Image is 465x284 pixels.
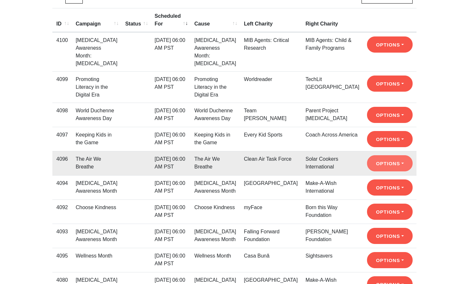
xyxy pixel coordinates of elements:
[190,151,240,175] td: The Air We Breathe
[151,248,190,272] td: [DATE] 06:00 AM PST
[190,224,240,248] td: [MEDICAL_DATA] Awareness Month
[151,71,190,103] td: [DATE] 06:00 AM PST
[306,37,351,51] a: MIB Agents: Child & Family Programs
[72,8,121,32] th: Campaign: activate to sort column ascending
[151,224,190,248] td: [DATE] 06:00 AM PST
[72,151,121,175] td: The Air We Breathe
[52,224,72,248] td: 4093
[244,37,289,51] a: MIB Agents: Critical Research
[190,103,240,127] td: World Duchenne Awareness Day
[306,253,333,259] a: Sightsavers
[302,8,363,32] th: Right Charity
[52,71,72,103] td: 4099
[367,155,413,171] button: Options
[367,76,413,92] button: Options
[367,252,413,268] button: Options
[72,224,121,248] td: [MEDICAL_DATA] Awareness Month
[367,36,413,53] button: Options
[52,248,72,272] td: 4095
[151,8,190,32] th: Scheduled For: activate to sort column ascending
[121,8,151,32] th: Status: activate to sort column ascending
[72,175,121,199] td: [MEDICAL_DATA] Awareness Month
[52,175,72,199] td: 4094
[52,127,72,151] td: 4097
[244,156,291,162] a: Clean Air Task Force
[52,199,72,224] td: 4092
[72,103,121,127] td: World Duchenne Awareness Day
[244,205,262,210] a: myFace
[367,131,413,147] button: Options
[240,8,302,32] th: Left Charity
[72,71,121,103] td: Promoting Literacy in the Digital Era
[367,228,413,244] button: Options
[367,107,413,123] button: Options
[72,127,121,151] td: Keeping Kids in the Game
[190,71,240,103] td: Promoting Literacy in the Digital Era
[306,180,337,194] a: Make-A-Wish International
[151,199,190,224] td: [DATE] 06:00 AM PST
[190,248,240,272] td: Wellness Month
[72,248,121,272] td: Wellness Month
[306,76,360,90] a: TechLit [GEOGRAPHIC_DATA]
[151,32,190,71] td: [DATE] 06:00 AM PST
[244,229,279,242] a: Falling Forward Foundation
[190,127,240,151] td: Keeping Kids in the Game
[52,32,72,71] td: 4100
[367,204,413,220] button: Options
[306,205,338,218] a: Born this Way Foundation
[367,179,413,196] button: Options
[151,127,190,151] td: [DATE] 06:00 AM PST
[52,103,72,127] td: 4098
[244,253,269,259] a: Casa Bună
[306,156,338,169] a: Solar Cookers International
[244,132,282,137] a: Every Kid Sports
[151,151,190,175] td: [DATE] 06:00 AM PST
[190,8,240,32] th: Cause: activate to sort column ascending
[72,199,121,224] td: Choose Kindness
[190,199,240,224] td: Choose Kindness
[52,151,72,175] td: 4096
[72,32,121,71] td: [MEDICAL_DATA] Awareness Month: [MEDICAL_DATA]
[190,32,240,71] td: [MEDICAL_DATA] Awareness Month: [MEDICAL_DATA]
[244,108,287,121] a: Team [PERSON_NAME]
[306,108,347,121] a: Parent Project [MEDICAL_DATA]
[190,175,240,199] td: [MEDICAL_DATA] Awareness Month
[151,103,190,127] td: [DATE] 06:00 AM PST
[244,180,298,186] a: [GEOGRAPHIC_DATA]
[306,132,358,137] a: Coach Across America
[306,229,348,242] a: [PERSON_NAME] Foundation
[151,175,190,199] td: [DATE] 06:00 AM PST
[244,76,272,82] a: Worldreader
[244,277,298,283] a: [GEOGRAPHIC_DATA]
[52,8,72,32] th: ID: activate to sort column ascending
